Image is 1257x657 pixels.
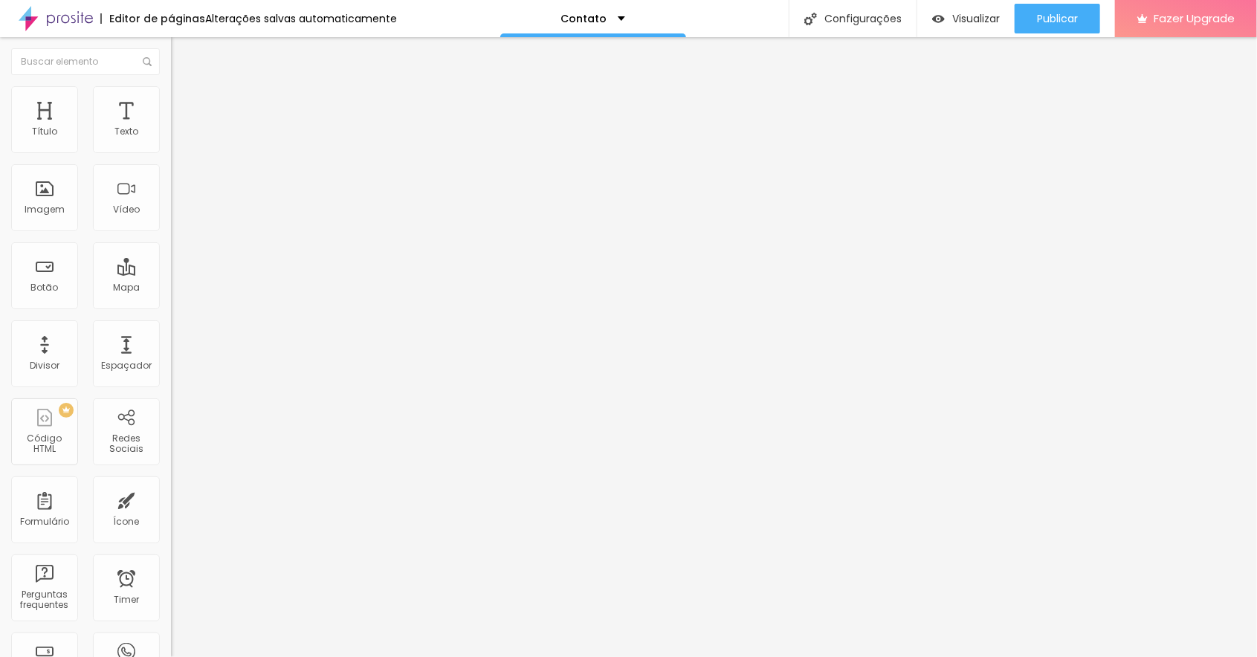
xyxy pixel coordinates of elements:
[113,204,140,215] div: Vídeo
[143,57,152,66] img: Icone
[97,433,155,455] div: Redes Sociais
[114,595,139,605] div: Timer
[20,517,69,527] div: Formulário
[15,589,74,611] div: Perguntas frequentes
[560,13,607,24] p: Contato
[32,126,57,137] div: Título
[11,48,160,75] input: Buscar elemento
[25,204,65,215] div: Imagem
[31,282,59,293] div: Botão
[1154,12,1235,25] span: Fazer Upgrade
[15,433,74,455] div: Código HTML
[101,360,152,371] div: Espaçador
[30,360,59,371] div: Divisor
[952,13,1000,25] span: Visualizar
[1015,4,1100,33] button: Publicar
[917,4,1015,33] button: Visualizar
[114,517,140,527] div: Ícone
[100,13,205,24] div: Editor de páginas
[205,13,397,24] div: Alterações salvas automaticamente
[804,13,817,25] img: Icone
[114,126,138,137] div: Texto
[1037,13,1078,25] span: Publicar
[113,282,140,293] div: Mapa
[932,13,945,25] img: view-1.svg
